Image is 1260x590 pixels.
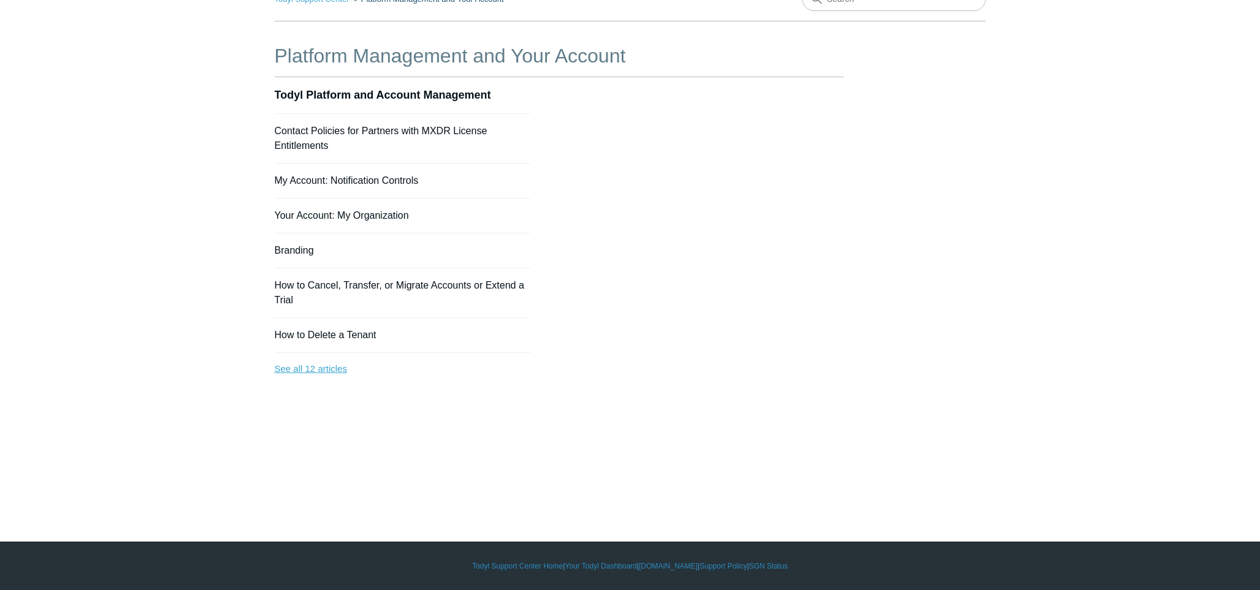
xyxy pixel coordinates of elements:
a: Your Account: My Organization [275,210,409,221]
h1: Platform Management and Your Account [275,41,844,70]
a: Todyl Support Center Home [472,561,563,572]
a: Support Policy [700,561,747,572]
a: Branding [275,245,314,255]
a: How to Delete a Tenant [275,330,376,340]
a: Todyl Platform and Account Management [275,89,491,101]
a: [DOMAIN_NAME] [639,561,698,572]
a: SGN Status [749,561,788,572]
a: Contact Policies for Partners with MXDR License Entitlements [275,126,487,151]
a: Your Todyl Dashboard [565,561,636,572]
a: My Account: Notification Controls [275,175,419,186]
div: | | | | [275,561,986,572]
a: See all 12 articles [275,353,531,385]
a: How to Cancel, Transfer, or Migrate Accounts or Extend a Trial [275,280,524,305]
